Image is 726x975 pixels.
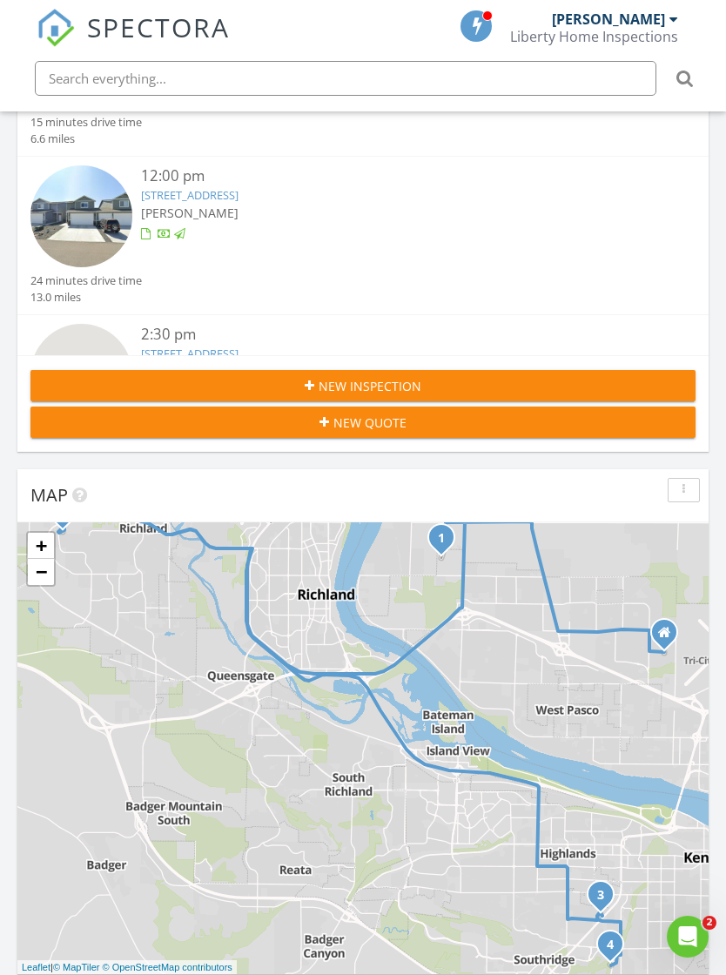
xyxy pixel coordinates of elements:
div: 3324 W 19th Ave 10, Kennewick, WA 99338 [601,894,611,904]
a: 12:00 pm [STREET_ADDRESS] [PERSON_NAME] 24 minutes drive time 13.0 miles [30,165,696,306]
div: An email could not be delivered: [28,129,272,146]
iframe: Intercom live chat [667,916,709,958]
button: New Inspection [30,370,696,401]
div: 12:00 pm [141,165,640,187]
div: [PERSON_NAME] [552,10,665,28]
div: Close [306,7,337,38]
button: Start recording [111,556,124,570]
div: An email could not be delivered:Click here to view the email.For more information, viewWhy emails... [14,118,286,213]
div: Support says… [14,118,334,252]
button: New Quote [30,407,696,438]
div: For more information, view [28,169,272,203]
a: Leaflet [22,962,50,972]
i: 3 [597,890,604,902]
img: Profile image for Support [50,10,77,37]
span: [PERSON_NAME] [141,205,239,221]
textarea: Message… [15,520,333,549]
img: The Best Home Inspection Software - Spectora [37,9,75,47]
h1: Support [84,9,139,22]
div: 2:30 pm [141,324,640,346]
div: Support • 2h ago [28,217,119,227]
div: Liberty Home Inspections [510,28,678,45]
span: 2 [702,916,716,930]
a: Click here to view the email. [28,153,226,170]
i: 1 [438,533,445,545]
button: Gif picker [55,556,69,570]
div: 3402 S Irby St, Kennewick, WA 99337 [610,944,621,954]
a: Zoom out [28,559,54,585]
div: 13.0 miles [30,289,142,306]
div: 6810 Brooks Ave, Pasco, WA 99301 [441,537,452,548]
a: © OpenStreetMap contributors [103,962,232,972]
div: 6.6 miles [30,131,142,147]
img: streetview [30,165,132,267]
img: streetview [30,324,132,426]
button: Upload attachment [83,556,97,570]
span: New Quote [333,414,407,432]
span: Map [30,483,68,507]
input: Search everything... [35,61,656,96]
div: 3908 Desert Plateau dr, Pasco WA 99301 [664,632,675,642]
div: 24 minutes drive time [30,272,142,289]
span: SPECTORA [87,9,230,45]
span: New Inspection [319,377,421,395]
button: Send a message… [299,549,326,577]
div: | [17,960,237,975]
a: 2:30 pm [STREET_ADDRESS] [PERSON_NAME] 29 minutes drive time 16.3 miles [30,324,696,464]
p: Active 1h ago [84,22,162,39]
a: © MapTiler [53,962,100,972]
a: [STREET_ADDRESS] [141,187,239,203]
i: 4 [607,939,614,951]
a: SPECTORA [37,24,230,60]
button: Home [272,7,306,40]
button: go back [11,7,44,40]
a: [STREET_ADDRESS] [141,346,239,361]
button: Emoji picker [27,556,41,570]
div: 15 minutes drive time [30,114,142,131]
a: Zoom in [28,533,54,559]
